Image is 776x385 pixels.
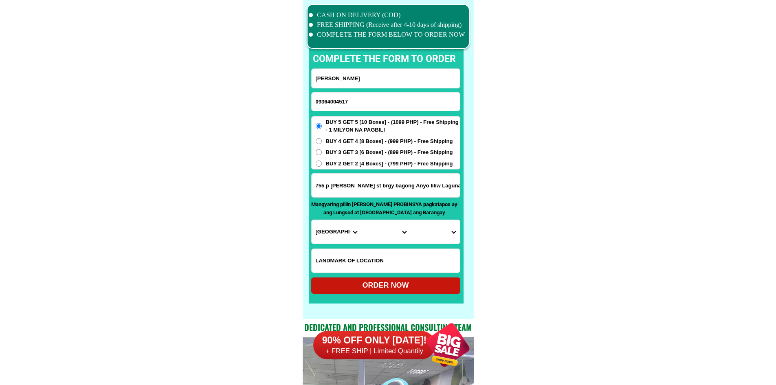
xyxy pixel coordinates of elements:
[313,347,435,356] h6: + FREE SHIP | Limited Quantily
[326,137,453,145] span: BUY 4 GET 4 [8 Boxes] - (999 PHP) - Free Shipping
[361,220,410,244] select: Select district
[303,321,474,333] h2: Dedicated and professional consulting team
[316,161,322,167] input: BUY 2 GET 2 [4 Boxes] - (799 PHP) - Free Shipping
[326,118,460,134] span: BUY 5 GET 5 [10 Boxes] - (1099 PHP) - Free Shipping - 1 MILYON NA PAGBILI
[313,334,435,347] h6: 90% OFF ONLY [DATE]!
[309,30,465,40] li: COMPLETE THE FORM BELOW TO ORDER NOW
[316,123,322,129] input: BUY 5 GET 5 [10 Boxes] - (1099 PHP) - Free Shipping - 1 MILYON NA PAGBILI
[305,52,464,66] p: complete the form to order
[312,220,361,244] select: Select province
[316,149,322,155] input: BUY 3 GET 3 [6 Boxes] - (899 PHP) - Free Shipping
[311,280,460,291] div: ORDER NOW
[312,174,460,197] input: Input address
[410,220,459,244] select: Select commune
[326,148,453,156] span: BUY 3 GET 3 [6 Boxes] - (899 PHP) - Free Shipping
[309,20,465,30] li: FREE SHIPPING (Receive after 4-10 days of shipping)
[312,92,460,111] input: Input phone_number
[316,138,322,144] input: BUY 4 GET 4 [8 Boxes] - (999 PHP) - Free Shipping
[312,249,460,273] input: Input LANDMARKOFLOCATION
[309,10,465,20] li: CASH ON DELIVERY (COD)
[311,200,458,216] p: Mangyaring piliin [PERSON_NAME] PROBINSYA pagkatapos ay ang Lungsod at [GEOGRAPHIC_DATA] ang Bara...
[326,160,453,168] span: BUY 2 GET 2 [4 Boxes] - (799 PHP) - Free Shipping
[312,69,460,88] input: Input full_name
